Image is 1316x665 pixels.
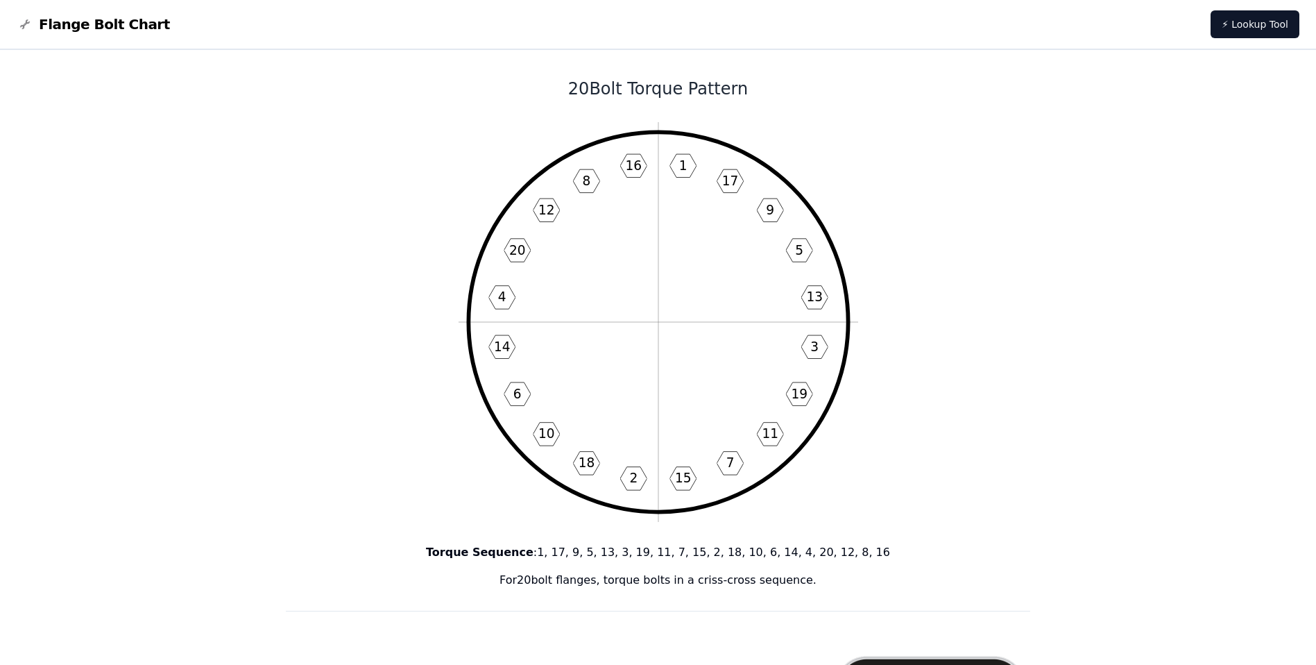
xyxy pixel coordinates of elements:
[497,290,506,305] text: 4
[17,16,33,33] img: Flange Bolt Chart Logo
[513,387,521,401] text: 6
[17,15,170,34] a: Flange Bolt Chart LogoFlange Bolt Chart
[625,158,642,173] text: 16
[674,471,691,485] text: 15
[726,455,734,470] text: 7
[538,426,554,441] text: 10
[39,15,170,34] span: Flange Bolt Chart
[426,546,533,559] b: Torque Sequence
[1211,10,1299,38] a: ⚡ Lookup Tool
[538,203,554,217] text: 12
[766,203,774,217] text: 9
[286,572,1031,589] p: For 20 bolt flanges, torque bolts in a criss-cross sequence.
[806,290,823,305] text: 13
[578,455,595,470] text: 18
[795,243,803,258] text: 5
[678,158,687,173] text: 1
[582,174,590,188] text: 8
[810,339,819,354] text: 3
[629,471,638,485] text: 2
[721,174,738,188] text: 17
[493,339,510,354] text: 14
[791,387,807,401] text: 19
[286,544,1031,561] p: : 1, 17, 9, 5, 13, 3, 19, 11, 7, 15, 2, 18, 10, 6, 14, 4, 20, 12, 8, 16
[286,78,1031,100] h1: 20 Bolt Torque Pattern
[762,426,778,441] text: 11
[509,243,525,258] text: 20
